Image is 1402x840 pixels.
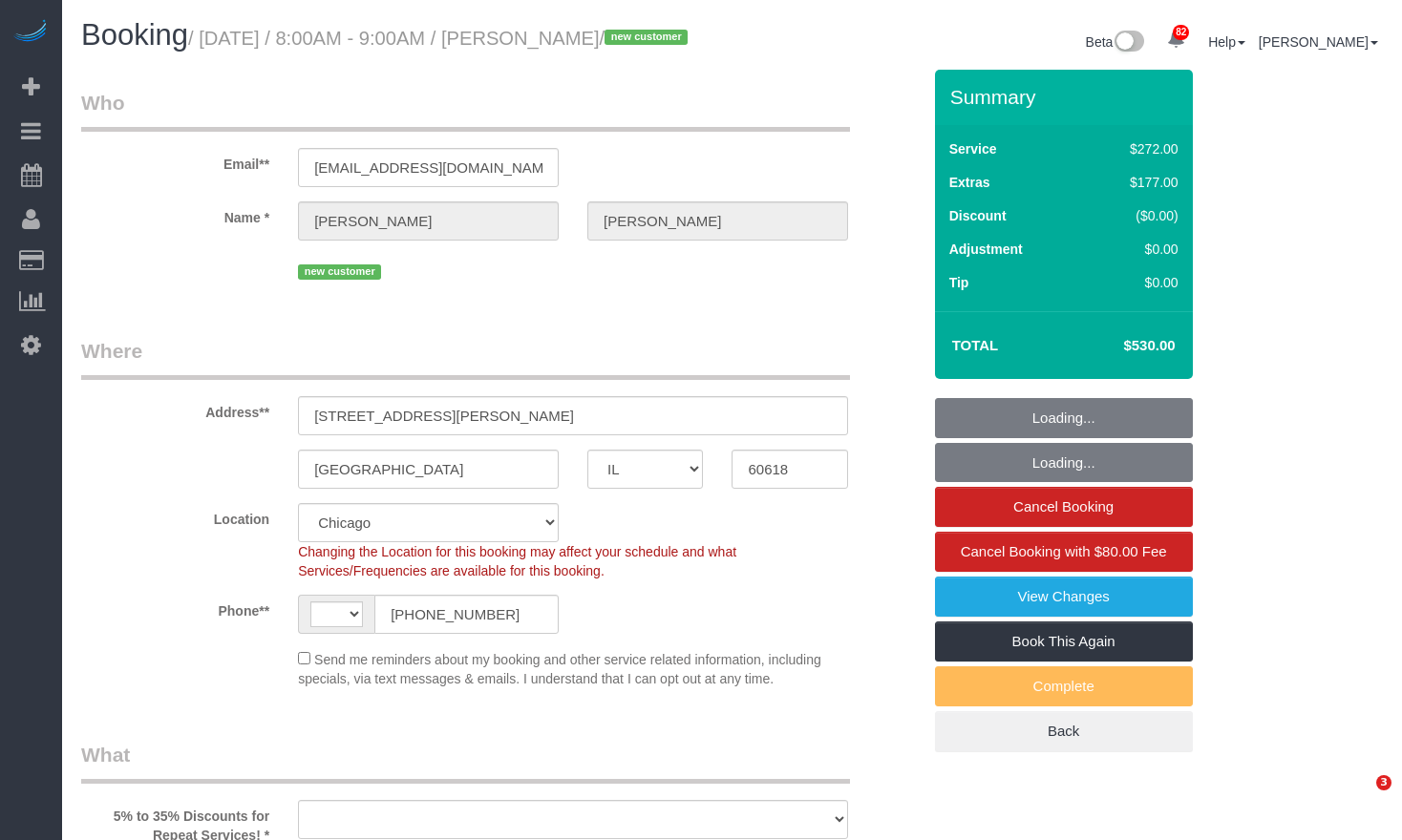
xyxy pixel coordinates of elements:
[1090,173,1179,192] div: $177.00
[949,240,1023,259] label: Adjustment
[1090,206,1179,225] div: ($0.00)
[1173,25,1189,40] span: 82
[600,28,694,49] span: /
[298,201,559,241] input: First Name**
[1090,139,1179,158] div: $272.00
[1086,34,1145,50] a: Beta
[732,450,847,489] input: Zip Code**
[1090,273,1179,292] div: $0.00
[935,711,1193,751] a: Back
[949,206,1007,225] label: Discount
[1090,240,1179,259] div: $0.00
[67,201,284,227] label: Name *
[1208,34,1245,50] a: Help
[1158,19,1195,61] a: 82
[949,139,997,158] label: Service
[1376,775,1391,790] span: 3
[188,28,693,49] small: / [DATE] / 8:00AM - 9:00AM / [PERSON_NAME]
[67,503,284,529] label: Location
[950,86,1183,108] h3: Summary
[81,741,850,784] legend: What
[935,532,1193,572] a: Cancel Booking with $80.00 Fee
[1259,34,1378,50] a: [PERSON_NAME]
[605,30,688,45] span: new customer
[949,273,969,292] label: Tip
[952,337,999,353] strong: Total
[935,487,1193,527] a: Cancel Booking
[935,621,1193,661] a: Book This Again
[1337,775,1383,821] iframe: Intercom live chat
[935,577,1193,617] a: View Changes
[11,19,50,46] img: Automaid Logo
[1066,338,1175,354] h4: $530.00
[587,201,848,241] input: Last Name*
[298,652,821,686] span: Send me reminders about my booking and other service related information, including specials, via...
[81,89,850,132] legend: Who
[81,18,188,52] span: Booking
[298,264,381,280] span: new customer
[81,337,850,380] legend: Where
[961,543,1167,559] span: Cancel Booking with $80.00 Fee
[949,173,990,192] label: Extras
[1113,31,1144,55] img: New interface
[298,544,736,578] span: Changing the Location for this booking may affect your schedule and what Services/Frequencies are...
